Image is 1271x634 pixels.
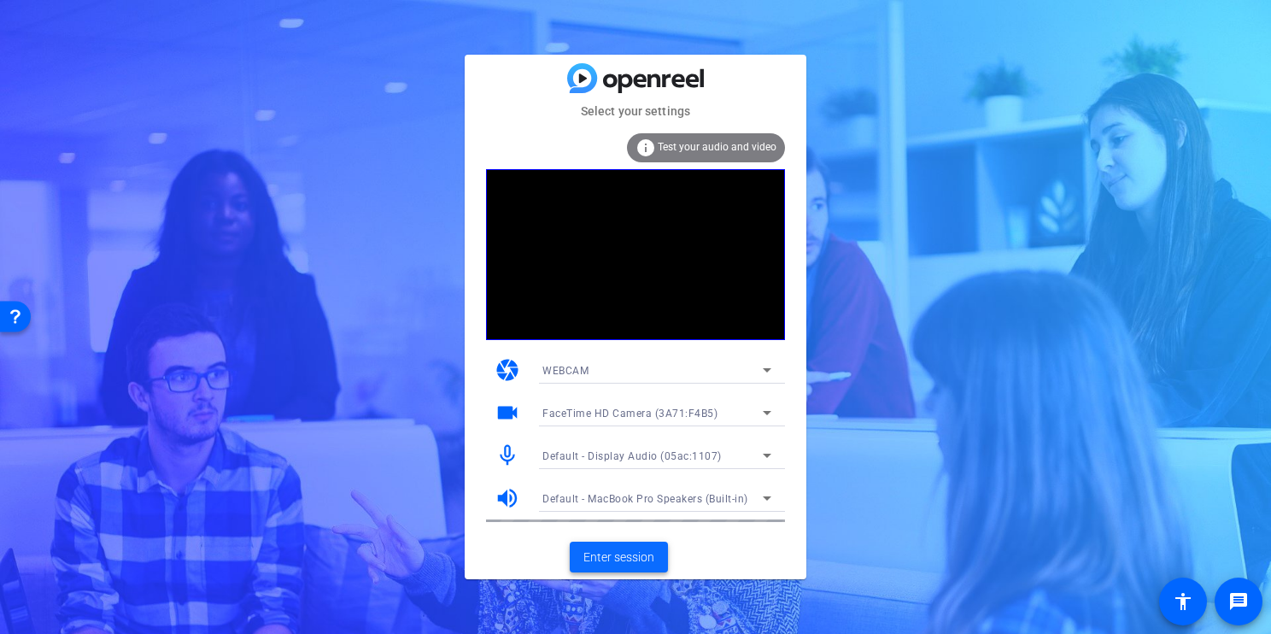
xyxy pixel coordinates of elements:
span: FaceTime HD Camera (3A71:F4B5) [542,408,717,420]
mat-icon: camera [495,357,520,383]
span: Test your audio and video [658,141,776,153]
mat-icon: info [635,138,656,158]
span: WEBCAM [542,365,589,377]
span: Default - MacBook Pro Speakers (Built-in) [542,493,748,505]
img: blue-gradient.svg [567,63,704,93]
span: Enter session [583,549,654,566]
mat-icon: volume_up [495,485,520,511]
mat-icon: message [1228,591,1249,612]
mat-icon: accessibility [1173,591,1193,612]
mat-card-subtitle: Select your settings [465,102,806,120]
button: Enter session [570,542,668,572]
mat-icon: mic_none [495,443,520,468]
mat-icon: videocam [495,400,520,426]
span: Default - Display Audio (05ac:1107) [542,450,722,462]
